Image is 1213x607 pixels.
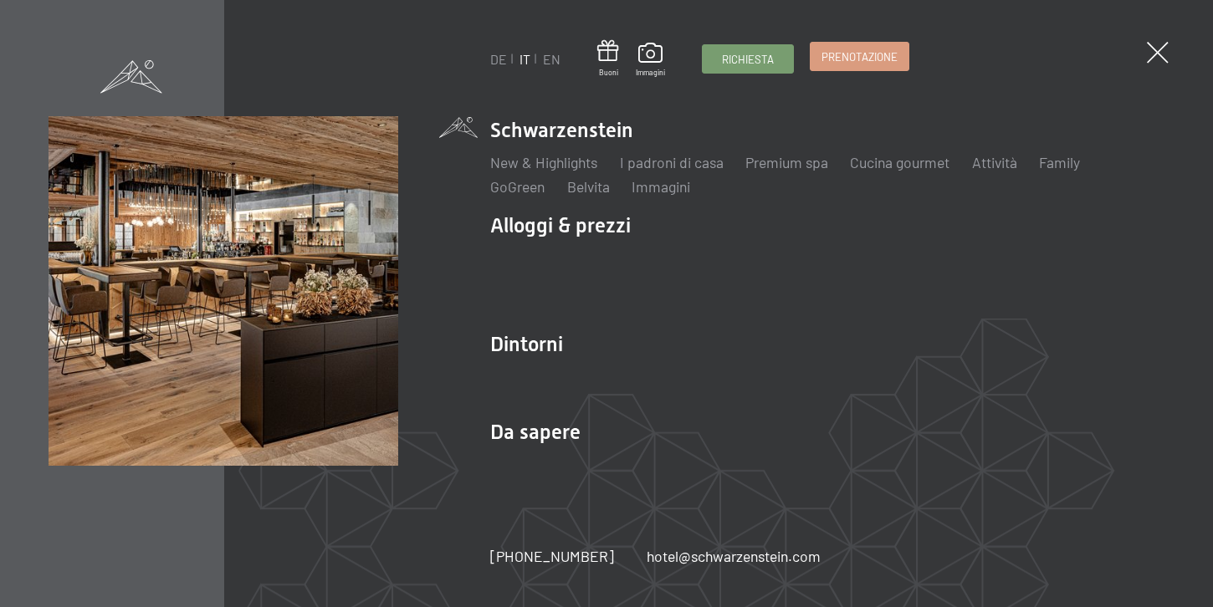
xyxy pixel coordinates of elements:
[703,45,793,73] a: Richiesta
[821,49,898,64] span: Prenotazione
[632,177,690,196] a: Immagini
[490,546,614,567] a: [PHONE_NUMBER]
[722,52,774,67] span: Richiesta
[490,547,614,565] span: [PHONE_NUMBER]
[490,177,545,196] a: GoGreen
[490,153,597,171] a: New & Highlights
[543,51,560,67] a: EN
[567,177,610,196] a: Belvita
[490,51,507,67] a: DE
[811,43,908,70] a: Prenotazione
[597,68,619,78] span: Buoni
[1039,153,1080,171] a: Family
[647,546,821,567] a: hotel@schwarzenstein.com
[620,153,724,171] a: I padroni di casa
[519,51,530,67] a: IT
[972,153,1017,171] a: Attività
[850,153,949,171] a: Cucina gourmet
[745,153,828,171] a: Premium spa
[636,43,665,78] a: Immagini
[636,68,665,78] span: Immagini
[597,40,619,78] a: Buoni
